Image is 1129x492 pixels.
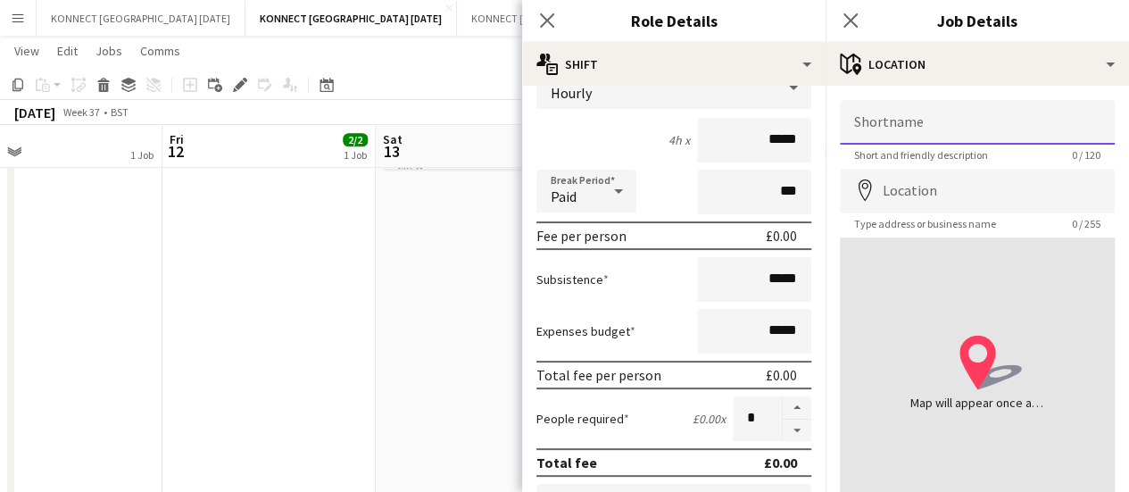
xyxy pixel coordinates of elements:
[167,141,184,162] span: 12
[783,420,811,442] button: Decrease
[133,39,187,63] a: Comms
[783,396,811,420] button: Increase
[14,43,39,59] span: View
[95,43,122,59] span: Jobs
[551,84,592,102] span: Hourly
[245,1,457,36] button: KONNECT [GEOGRAPHIC_DATA] [DATE]
[343,133,368,146] span: 2/2
[111,105,129,119] div: BST
[7,39,46,63] a: View
[57,43,78,59] span: Edit
[766,227,797,245] div: £0.00
[522,9,826,32] h3: Role Details
[693,411,726,427] div: £0.00 x
[522,43,826,86] div: Shift
[840,217,1010,230] span: Type address or business name
[668,132,690,148] div: 4h x
[37,1,245,36] button: KONNECT [GEOGRAPHIC_DATA] [DATE]
[88,39,129,63] a: Jobs
[140,43,180,59] span: Comms
[536,366,661,384] div: Total fee per person
[59,105,104,119] span: Week 37
[840,148,1002,162] span: Short and friendly description
[380,141,403,162] span: 13
[1058,148,1115,162] span: 0 / 120
[1058,217,1115,230] span: 0 / 255
[826,9,1129,32] h3: Job Details
[536,411,629,427] label: People required
[50,39,85,63] a: Edit
[344,148,367,162] div: 1 Job
[826,43,1129,86] div: Location
[910,394,1044,412] div: Map will appear once address has been added
[536,323,635,339] label: Expenses budget
[766,366,797,384] div: £0.00
[536,227,627,245] div: Fee per person
[764,454,797,471] div: £0.00
[536,271,609,288] label: Subsistence
[383,131,403,147] span: Sat
[14,104,55,121] div: [DATE]
[457,1,666,36] button: KONNECT [GEOGRAPHIC_DATA] [DATE]
[130,148,154,162] div: 1 Job
[536,454,597,471] div: Total fee
[170,131,184,147] span: Fri
[551,188,577,205] span: Paid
